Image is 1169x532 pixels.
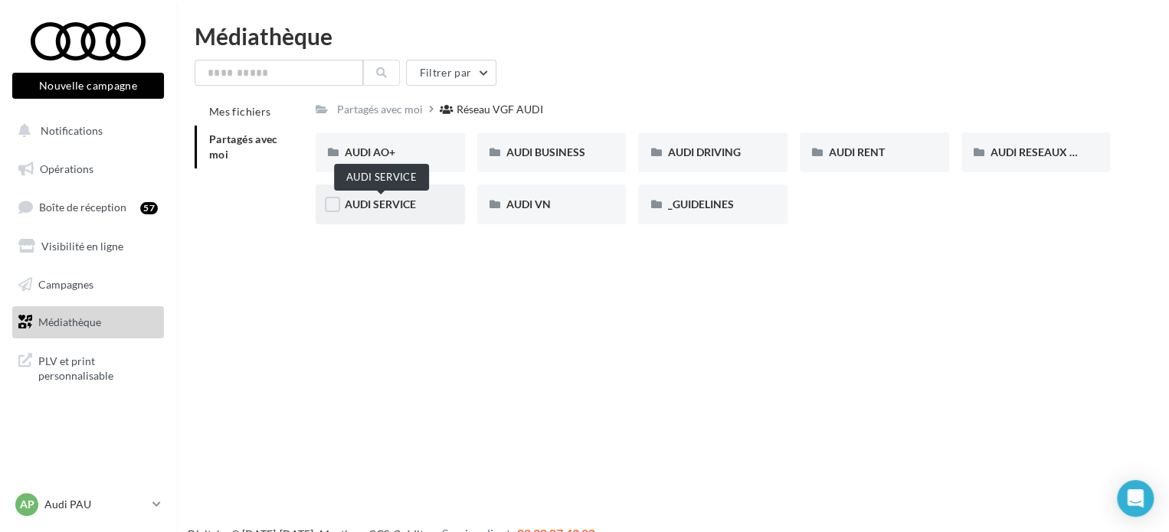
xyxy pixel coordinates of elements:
[195,24,1151,47] div: Médiathèque
[345,197,416,211] span: AUDI SERVICE
[406,60,496,86] button: Filtrer par
[140,202,158,214] div: 57
[9,230,167,263] a: Visibilité en ligne
[9,115,161,147] button: Notifications
[12,490,164,519] a: AP Audi PAU
[337,102,423,117] div: Partagés avec moi
[38,277,93,290] span: Campagnes
[38,315,101,328] span: Médiathèque
[12,73,164,99] button: Nouvelle campagne
[345,145,395,158] span: AUDI AO+
[667,145,740,158] span: AUDI DRIVING
[41,124,103,137] span: Notifications
[9,269,167,301] a: Campagnes
[1117,480,1154,517] div: Open Intercom Messenger
[9,306,167,338] a: Médiathèque
[39,201,126,214] span: Boîte de réception
[44,497,146,512] p: Audi PAU
[457,102,543,117] div: Réseau VGF AUDI
[209,132,278,161] span: Partagés avec moi
[829,145,885,158] span: AUDI RENT
[667,197,733,211] span: _GUIDELINES
[41,240,123,253] span: Visibilité en ligne
[506,145,585,158] span: AUDI BUSINESS
[334,164,429,191] div: AUDI SERVICE
[9,191,167,224] a: Boîte de réception57
[20,497,34,512] span: AP
[506,197,551,211] span: AUDI VN
[40,162,93,175] span: Opérations
[209,105,270,118] span: Mes fichiers
[991,145,1117,158] span: AUDI RESEAUX SOCIAUX
[9,344,167,390] a: PLV et print personnalisable
[38,351,158,383] span: PLV et print personnalisable
[9,153,167,185] a: Opérations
